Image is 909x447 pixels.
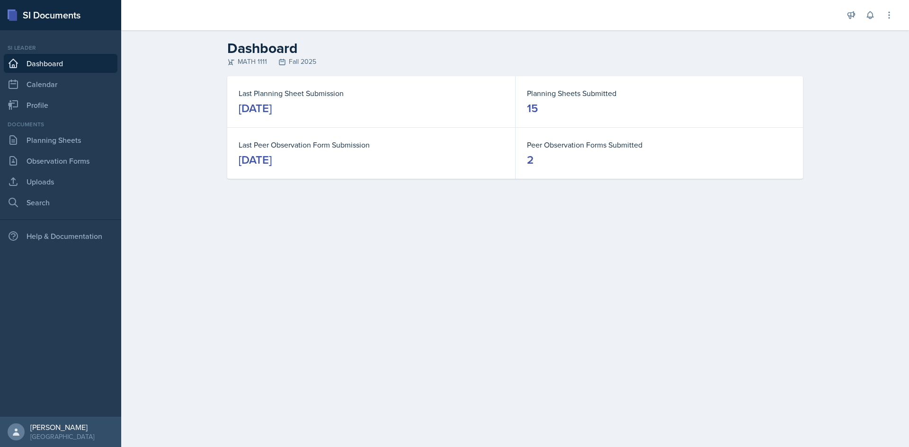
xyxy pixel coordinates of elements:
a: Calendar [4,75,117,94]
div: 15 [527,101,538,116]
div: [PERSON_NAME] [30,422,94,432]
a: Dashboard [4,54,117,73]
div: 2 [527,152,534,167]
div: [DATE] [239,101,272,116]
a: Planning Sheets [4,131,117,149]
div: [GEOGRAPHIC_DATA] [30,432,94,441]
div: [DATE] [239,152,272,167]
dt: Last Peer Observation Form Submission [239,139,504,150]
div: Si leader [4,44,117,52]
dt: Peer Observation Forms Submitted [527,139,792,150]
div: MATH 1111 Fall 2025 [227,57,803,67]
a: Profile [4,96,117,114]
dt: Last Planning Sheet Submission [239,88,504,99]
a: Search [4,193,117,212]
a: Uploads [4,172,117,191]
a: Observation Forms [4,151,117,170]
div: Help & Documentation [4,227,117,245]
div: Documents [4,120,117,129]
h2: Dashboard [227,40,803,57]
dt: Planning Sheets Submitted [527,88,792,99]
